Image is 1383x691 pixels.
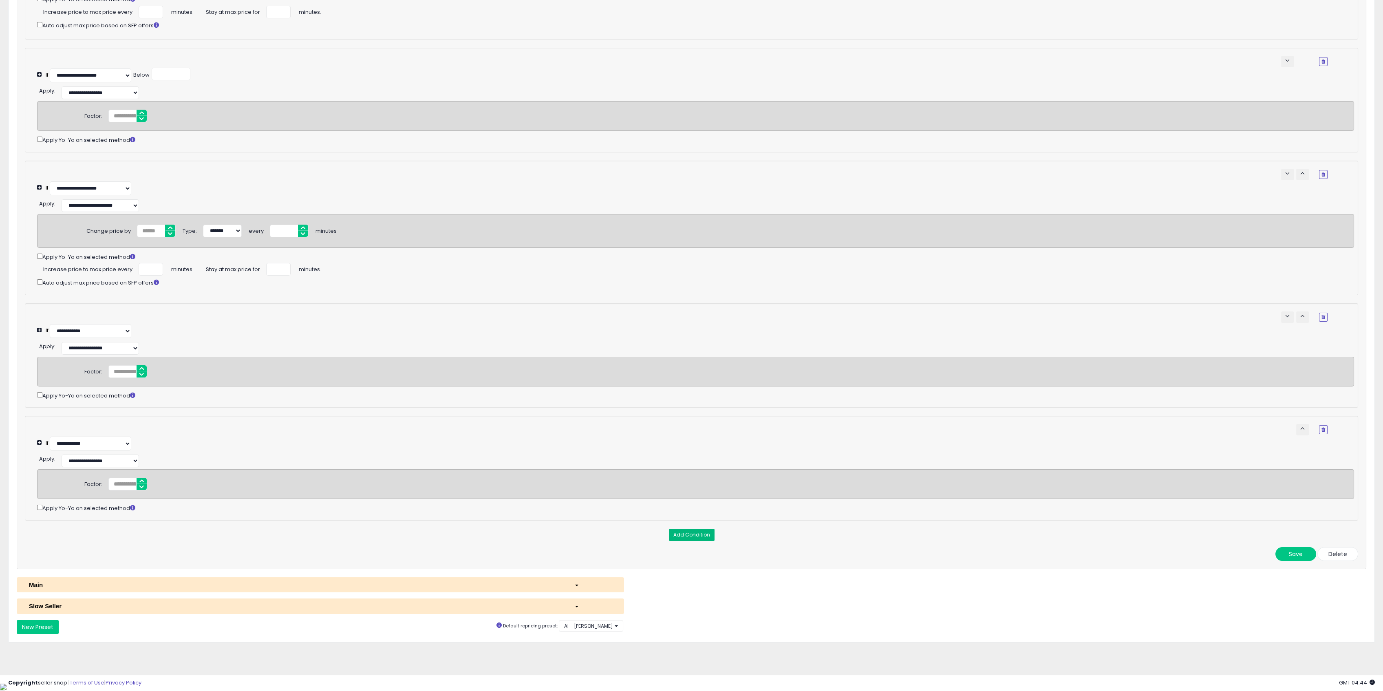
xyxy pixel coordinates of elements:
[23,602,568,610] div: Slow Seller
[1299,170,1306,177] span: keyboard_arrow_up
[503,623,558,629] small: Default repricing preset:
[8,679,38,687] strong: Copyright
[1284,170,1291,177] span: keyboard_arrow_down
[43,263,132,274] span: Increase price to max price every
[1299,312,1306,320] span: keyboard_arrow_up
[37,503,1354,512] div: Apply Yo-Yo on selected method
[37,391,1354,400] div: Apply Yo-Yo on selected method
[43,6,132,16] span: Increase price to max price every
[17,598,624,614] button: Slow Seller
[1321,315,1325,320] i: Remove Condition
[1321,427,1325,432] i: Remove Condition
[17,620,59,634] button: New Preset
[559,620,623,632] button: AI - [PERSON_NAME]
[84,110,102,120] div: Factor:
[37,278,1354,287] div: Auto adjust max price based on SFP offers
[39,342,54,350] span: Apply
[171,6,194,16] span: minutes.
[315,225,337,235] div: minutes
[70,679,104,687] a: Terms of Use
[39,455,54,463] span: Apply
[1296,169,1309,180] button: keyboard_arrow_up
[1321,59,1325,64] i: Remove Condition
[1281,56,1294,67] button: keyboard_arrow_down
[39,84,55,95] div: :
[1284,57,1291,64] span: keyboard_arrow_down
[669,529,715,541] button: Add Condition
[39,87,54,95] span: Apply
[39,340,55,351] div: :
[1275,547,1316,561] button: Save
[1321,172,1325,177] i: Remove Condition
[37,252,1354,261] div: Apply Yo-Yo on selected method
[249,225,264,235] div: every
[299,263,321,274] span: minutes.
[1284,312,1291,320] span: keyboard_arrow_down
[17,577,624,592] button: Main
[183,225,197,235] div: Type:
[133,71,150,79] div: Below
[171,263,194,274] span: minutes.
[37,20,1328,30] div: Auto adjust max price based on SFP offers
[39,453,55,463] div: :
[39,197,55,208] div: :
[39,200,54,208] span: Apply
[206,263,260,274] span: Stay at max price for
[106,679,141,687] a: Privacy Policy
[1339,679,1375,687] span: 2025-09-13 04:44 GMT
[1281,169,1294,180] button: keyboard_arrow_down
[1281,311,1294,323] button: keyboard_arrow_down
[37,135,1354,144] div: Apply Yo-Yo on selected method
[1299,425,1306,433] span: keyboard_arrow_up
[564,623,613,629] span: AI - [PERSON_NAME]
[299,6,321,16] span: minutes.
[1317,547,1358,561] button: Delete
[1296,311,1309,323] button: keyboard_arrow_up
[84,478,102,488] div: Factor:
[206,6,260,16] span: Stay at max price for
[8,679,141,687] div: seller snap | |
[84,365,102,376] div: Factor:
[86,225,131,235] div: Change price by
[23,581,568,589] div: Main
[1296,424,1309,435] button: keyboard_arrow_up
